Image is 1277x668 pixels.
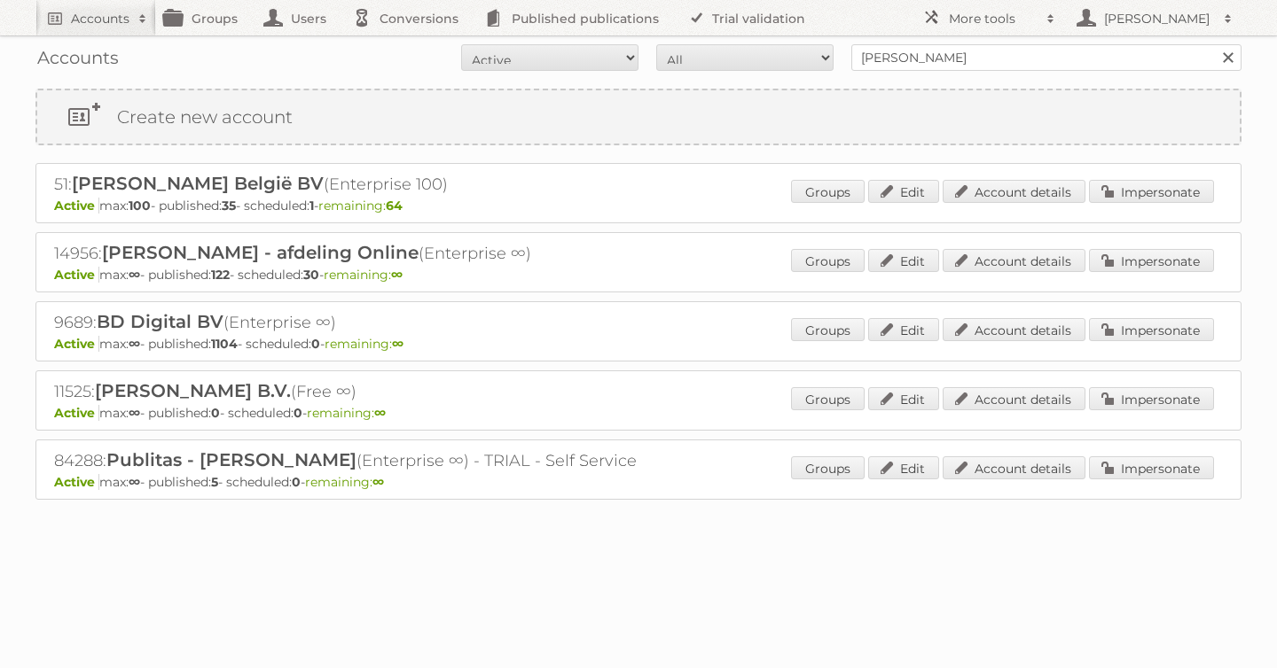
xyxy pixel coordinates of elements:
[106,449,356,470] span: Publitas - [PERSON_NAME]
[303,267,319,283] strong: 30
[294,405,302,421] strong: 0
[392,336,403,352] strong: ∞
[868,387,939,410] a: Edit
[307,405,386,421] span: remaining:
[129,336,140,352] strong: ∞
[1089,318,1214,341] a: Impersonate
[54,405,99,421] span: Active
[211,405,220,421] strong: 0
[211,336,238,352] strong: 1104
[37,90,1240,144] a: Create new account
[791,249,865,272] a: Groups
[129,198,151,214] strong: 100
[372,474,384,490] strong: ∞
[943,387,1085,410] a: Account details
[311,336,320,352] strong: 0
[374,405,386,421] strong: ∞
[1100,10,1215,27] h2: [PERSON_NAME]
[868,318,939,341] a: Edit
[54,242,675,265] h2: 14956: (Enterprise ∞)
[54,198,99,214] span: Active
[97,311,223,332] span: BD Digital BV
[102,242,419,263] span: [PERSON_NAME] - afdeling Online
[791,318,865,341] a: Groups
[1089,249,1214,272] a: Impersonate
[71,10,129,27] h2: Accounts
[868,456,939,479] a: Edit
[129,267,140,283] strong: ∞
[222,198,236,214] strong: 35
[305,474,384,490] span: remaining:
[54,336,1223,352] p: max: - published: - scheduled: -
[54,267,1223,283] p: max: - published: - scheduled: -
[292,474,301,490] strong: 0
[54,474,1223,490] p: max: - published: - scheduled: -
[54,198,1223,214] p: max: - published: - scheduled: -
[54,267,99,283] span: Active
[1089,456,1214,479] a: Impersonate
[791,180,865,203] a: Groups
[95,380,291,401] span: [PERSON_NAME] B.V.
[943,180,1085,203] a: Account details
[1089,180,1214,203] a: Impersonate
[54,380,675,403] h2: 11525: (Free ∞)
[318,198,403,214] span: remaining:
[54,405,1223,421] p: max: - published: - scheduled: -
[791,387,865,410] a: Groups
[1089,387,1214,410] a: Impersonate
[943,318,1085,341] a: Account details
[943,456,1085,479] a: Account details
[391,267,403,283] strong: ∞
[54,474,99,490] span: Active
[325,336,403,352] span: remaining:
[324,267,403,283] span: remaining:
[868,180,939,203] a: Edit
[211,474,218,490] strong: 5
[211,267,230,283] strong: 122
[54,449,675,472] h2: 84288: (Enterprise ∞) - TRIAL - Self Service
[72,173,324,194] span: [PERSON_NAME] België BV
[129,405,140,421] strong: ∞
[54,311,675,334] h2: 9689: (Enterprise ∞)
[129,474,140,490] strong: ∞
[54,173,675,196] h2: 51: (Enterprise 100)
[949,10,1038,27] h2: More tools
[943,249,1085,272] a: Account details
[791,456,865,479] a: Groups
[386,198,403,214] strong: 64
[54,336,99,352] span: Active
[868,249,939,272] a: Edit
[309,198,314,214] strong: 1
